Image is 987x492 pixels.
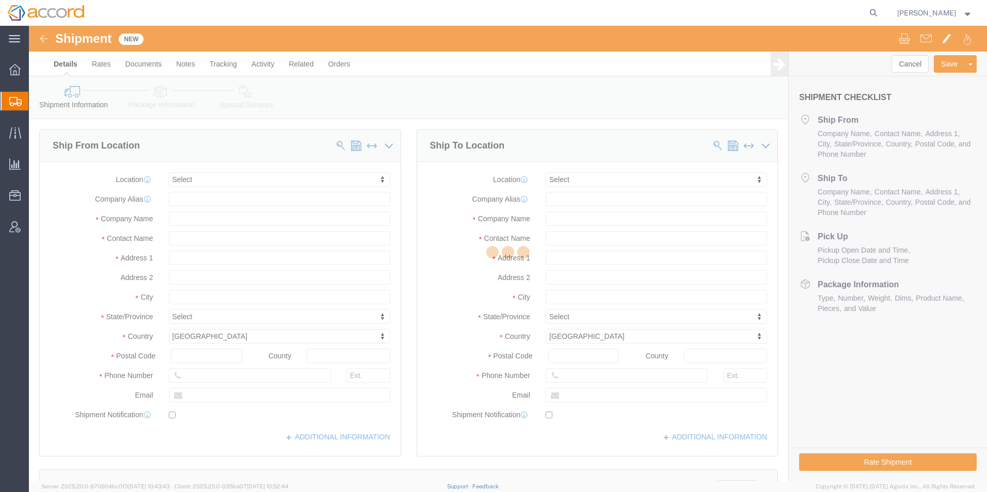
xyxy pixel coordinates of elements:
span: Copyright © [DATE]-[DATE] Agistix Inc., All Rights Reserved [816,482,975,491]
a: Feedback [472,483,499,489]
span: [DATE] 10:52:44 [247,483,289,489]
button: [PERSON_NAME] [897,7,973,19]
span: Client: 2025.20.0-035ba07 [174,483,289,489]
span: Server: 2025.20.0-970904bc0f3 [41,483,170,489]
a: Support [447,483,473,489]
img: logo [7,5,84,21]
span: [DATE] 10:43:43 [128,483,170,489]
span: Lauren Pederson [897,7,956,19]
